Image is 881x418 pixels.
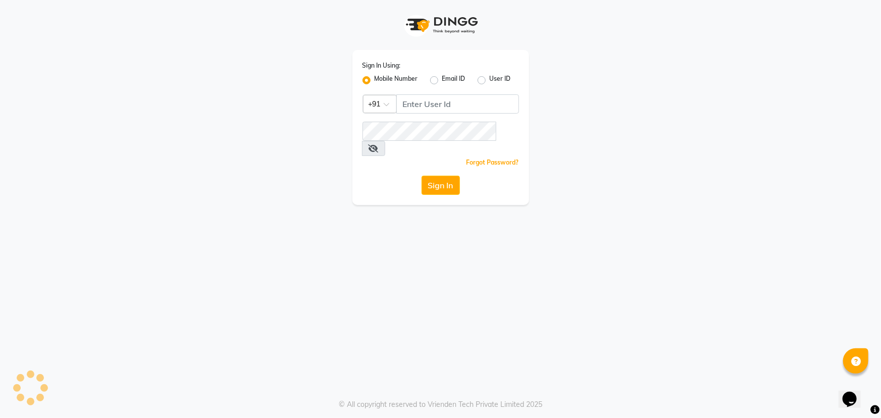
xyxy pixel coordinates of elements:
[490,74,511,86] label: User ID
[400,10,481,40] img: logo1.svg
[422,176,460,195] button: Sign In
[375,74,418,86] label: Mobile Number
[839,378,871,408] iframe: chat widget
[362,61,401,70] label: Sign In Using:
[442,74,465,86] label: Email ID
[362,122,496,141] input: Username
[467,159,519,166] a: Forgot Password?
[396,94,519,114] input: Username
